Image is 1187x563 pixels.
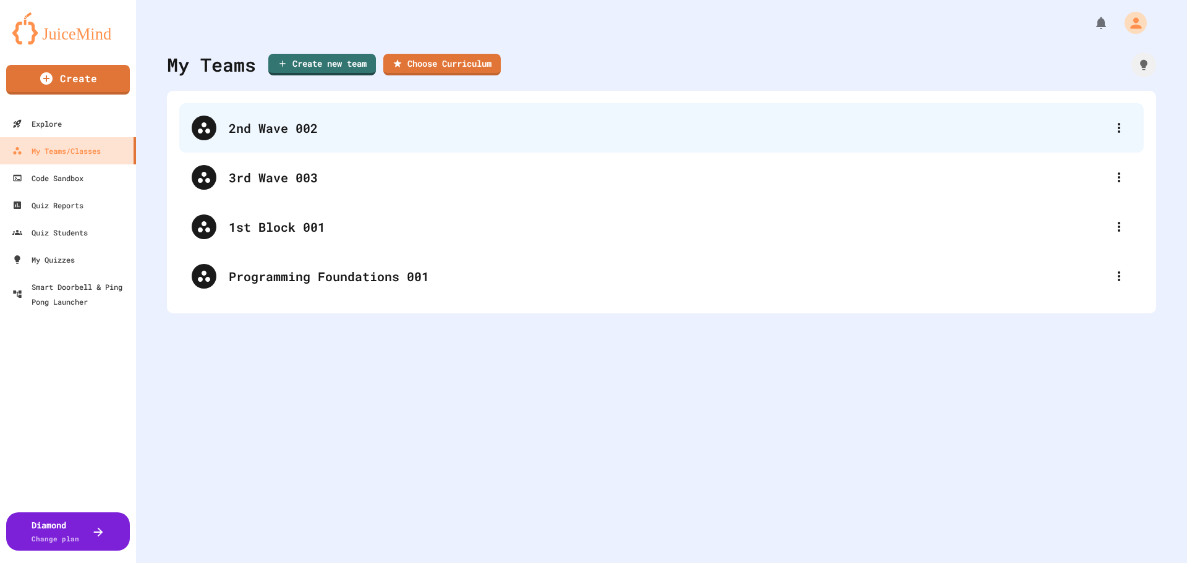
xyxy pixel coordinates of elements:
[179,103,1144,153] div: 2nd Wave 002
[1131,53,1156,77] div: How it works
[6,512,130,551] button: DiamondChange plan
[1071,12,1112,33] div: My Notifications
[179,153,1144,202] div: 3rd Wave 003
[32,519,79,544] div: Diamond
[12,252,75,267] div: My Quizzes
[268,54,376,75] a: Create new team
[12,12,124,44] img: logo-orange.svg
[229,218,1107,236] div: 1st Block 001
[383,54,501,75] a: Choose Curriculum
[12,143,101,158] div: My Teams/Classes
[6,65,130,95] a: Create
[12,198,83,213] div: Quiz Reports
[32,534,79,543] span: Change plan
[229,168,1107,187] div: 3rd Wave 003
[12,279,131,309] div: Smart Doorbell & Ping Pong Launcher
[229,267,1107,286] div: Programming Foundations 001
[229,119,1107,137] div: 2nd Wave 002
[12,171,83,185] div: Code Sandbox
[179,252,1144,301] div: Programming Foundations 001
[1112,9,1150,37] div: My Account
[12,116,62,131] div: Explore
[12,225,88,240] div: Quiz Students
[179,202,1144,252] div: 1st Block 001
[167,51,256,78] div: My Teams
